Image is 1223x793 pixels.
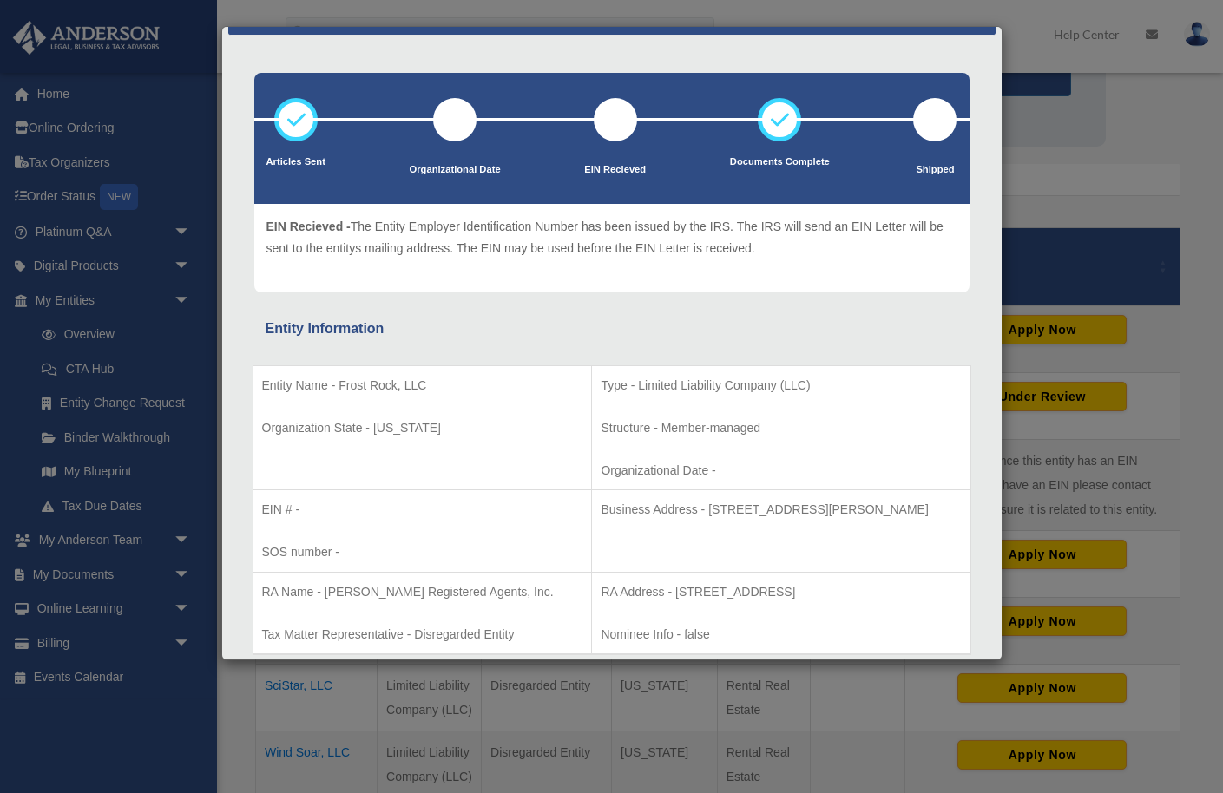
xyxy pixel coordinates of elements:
p: Documents Complete [730,154,830,171]
p: RA Name - [PERSON_NAME] Registered Agents, Inc. [262,581,583,603]
p: Business Address - [STREET_ADDRESS][PERSON_NAME] [601,499,961,521]
p: Organization State - [US_STATE] [262,417,583,439]
p: The Entity Employer Identification Number has been issued by the IRS. The IRS will send an EIN Le... [266,216,957,259]
p: Type - Limited Liability Company (LLC) [601,375,961,396]
p: Organizational Date - [601,460,961,482]
p: Shipped [913,161,957,179]
p: SOS number - [262,541,583,563]
p: Articles Sent [266,154,325,171]
div: Entity Information [266,317,958,341]
span: EIN Recieved - [266,220,351,233]
p: Tax Matter Representative - Disregarded Entity [262,624,583,646]
p: Entity Name - Frost Rock, LLC [262,375,583,396]
p: Structure - Member-managed [601,417,961,439]
p: Organizational Date [410,161,501,179]
p: RA Address - [STREET_ADDRESS] [601,581,961,603]
p: EIN # - [262,499,583,521]
p: Nominee Info - false [601,624,961,646]
p: EIN Recieved [584,161,646,179]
